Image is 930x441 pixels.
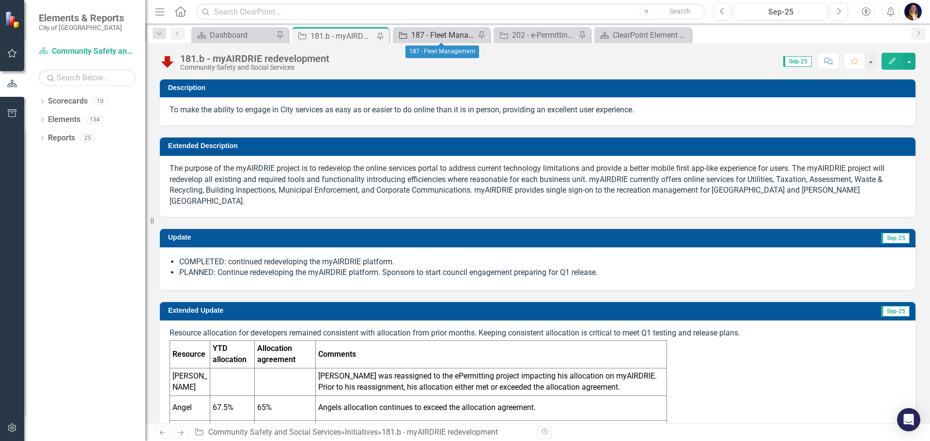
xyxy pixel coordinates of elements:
a: Elements [48,114,80,125]
a: 202 - e-Permitting Planning [496,29,576,41]
a: Reports [48,133,75,144]
button: Search [655,5,704,18]
td: Angels allocation continues to exceed the allocation agreement. [316,395,666,420]
strong: YTD allocation [213,344,247,364]
a: Community Safety and Social Services [39,46,136,57]
div: 181.b - myAIRDRIE redevelopment [180,53,329,64]
div: 134 [85,116,104,124]
img: Erin Busby [904,3,922,20]
div: Community Safety and Social Services [180,64,329,71]
a: Scorecards [48,96,88,107]
h3: Extended Description [168,142,911,150]
div: 181.b - myAIRDRIE redevelopment [382,427,498,437]
span: Elements & Reports [39,12,124,24]
a: Initiatives [345,427,378,437]
span: Sep-25 [881,233,910,243]
a: 187 - Fleet Management [395,29,475,41]
div: Sep-25 [738,6,824,18]
div: 202 - e-Permitting Planning [512,29,576,41]
div: » » [194,427,530,438]
div: 25 [80,134,95,142]
a: ClearPoint Element Definitions [597,29,689,41]
strong: Allocation agreement [257,344,295,364]
div: 181.b - myAIRDRIE redevelopment [310,30,374,42]
h3: Update [168,234,493,241]
span: To make the ability to engage in City services as easy as or easier to do online than it is in pe... [170,105,634,114]
div: Dashboard [210,29,274,41]
strong: Comments [318,350,356,359]
h3: Description [168,84,911,91]
button: Sep-25 [734,3,827,20]
small: City of [GEOGRAPHIC_DATA] [39,24,124,31]
strong: Resource [172,350,205,359]
td: [PERSON_NAME] was reassigned to the ePermitting project impacting his allocation on myAIRDRIE. Pr... [316,368,666,396]
img: Below Plan [160,54,175,69]
td: 65% [255,395,316,420]
a: Dashboard [194,29,274,41]
h3: Extended Update [168,307,652,314]
div: Open Intercom Messenger [897,408,920,431]
p: The purpose of the myAIRDRIE project is to redevelop the online services portal to address curren... [170,163,906,207]
span: Search [669,7,690,15]
span: Sep-25 [881,306,910,317]
img: ClearPoint Strategy [5,11,22,28]
div: ClearPoint Element Definitions [613,29,689,41]
p: Resource allocation for developers remained consistent with allocation from prior months. Keeping... [170,328,906,341]
td: [PERSON_NAME] [170,368,210,396]
td: Angel [170,395,210,420]
a: Community Safety and Social Services [208,427,341,437]
div: 187 - Fleet Management [411,29,475,41]
li: PLANNED: Continue redeveloping the myAIRDRIE platform. Sponsors to start council engagement prepa... [179,267,906,278]
span: Sep-25 [783,56,812,67]
input: Search ClearPoint... [196,3,706,20]
input: Search Below... [39,69,136,86]
li: COMPLETED: continued redeveloping the myAIRDRIE platform. [179,257,906,268]
div: 10 [93,97,108,106]
div: 187 - Fleet Management [405,46,479,58]
td: 67.5% [210,395,255,420]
